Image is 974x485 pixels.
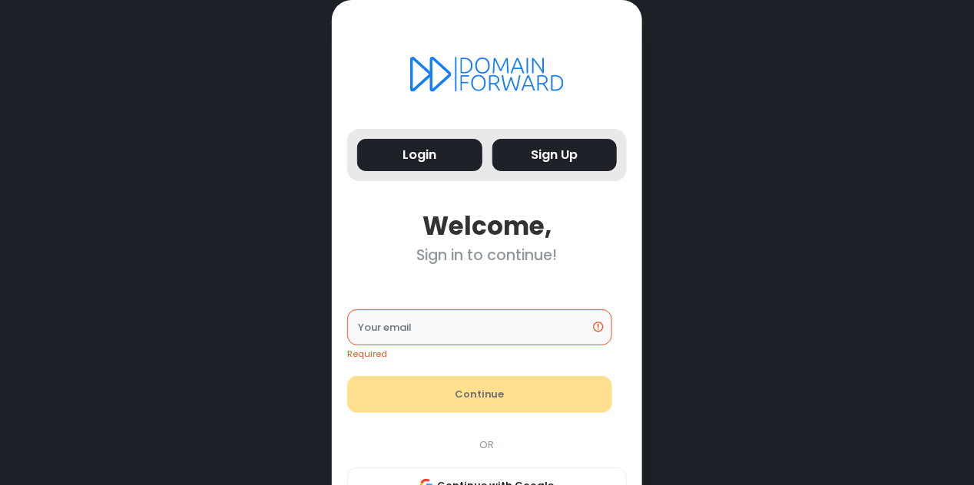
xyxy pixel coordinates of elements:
[347,246,627,264] div: Sign in to continue!
[347,348,612,361] div: Required
[340,437,634,453] div: OR
[492,139,618,172] button: Sign Up
[347,211,627,241] div: Welcome,
[357,139,482,172] button: Login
